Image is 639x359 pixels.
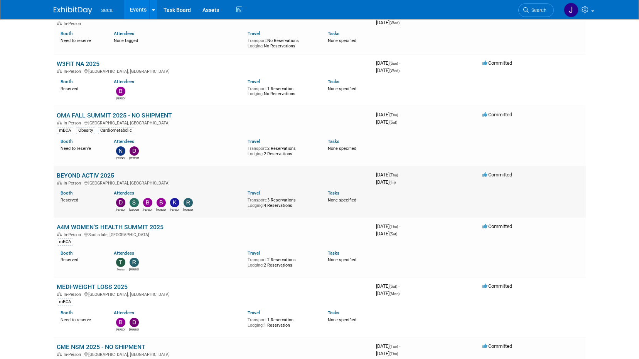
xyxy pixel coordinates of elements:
img: Bob Surface [157,198,166,207]
a: Booth [61,310,72,315]
span: Search [529,7,546,13]
a: Tasks [328,250,339,256]
div: Reserved [61,256,103,263]
img: In-Person Event [57,121,62,124]
a: Travel [248,31,260,36]
div: [GEOGRAPHIC_DATA], [GEOGRAPHIC_DATA] [57,68,370,74]
img: Kyle Toscano [170,198,179,207]
span: [DATE] [376,343,400,349]
span: - [398,283,400,289]
div: Need to reserve [61,144,103,151]
a: Attendees [114,310,134,315]
span: Committed [482,172,512,178]
img: Nina Crowley [116,146,125,156]
span: Lodging: [248,44,264,49]
a: Attendees [114,250,134,256]
span: None specified [328,257,356,262]
img: Rachel Jordan [130,258,139,267]
div: Kyle Toscano [170,207,179,212]
span: In-Person [64,232,83,237]
span: In-Person [64,69,83,74]
span: (Tue) [389,344,398,349]
span: In-Person [64,352,83,357]
div: Danielle Decker [129,156,139,160]
div: Need to reserve [61,37,103,44]
span: (Fri) [389,180,396,185]
img: Rachel Jordan [184,198,193,207]
span: (Thu) [389,173,398,177]
span: None specified [328,38,356,43]
div: 1 Reservation No Reservations [248,85,316,97]
div: Tessa Schwikerath [116,267,125,272]
span: In-Person [64,121,83,126]
span: - [399,343,400,349]
div: Nina Crowley [116,156,125,160]
span: [DATE] [376,283,400,289]
div: Reserved [61,196,103,203]
a: CME NSM 2025 - NO SHIPMENT [57,343,145,351]
a: Attendees [114,190,134,196]
span: [DATE] [376,112,400,117]
span: (Sat) [389,120,397,124]
span: Transport: [248,257,267,262]
div: 1 Reservation 1 Reservation [248,316,316,328]
span: In-Person [64,21,83,26]
span: [DATE] [376,172,400,178]
img: Danielle Decker [130,146,139,156]
img: Tessa Schwikerath [116,258,125,267]
span: [DATE] [376,119,397,125]
div: Cardiometabolic [98,127,134,134]
a: Tasks [328,190,339,196]
span: [DATE] [376,179,396,185]
a: Travel [248,250,260,256]
span: [DATE] [376,351,398,356]
span: - [399,112,400,117]
a: Tasks [328,139,339,144]
span: [DATE] [376,67,400,73]
span: Transport: [248,86,267,91]
span: Committed [482,223,512,229]
a: Attendees [114,139,134,144]
a: Search [518,3,554,17]
img: Duane Jones [116,198,125,207]
a: Attendees [114,79,134,84]
span: None specified [328,146,356,151]
img: In-Person Event [57,181,62,185]
a: Travel [248,310,260,315]
img: Bobby Ison [116,318,125,327]
span: [DATE] [376,60,400,66]
a: W3FIT NA 2025 [57,60,99,67]
div: [GEOGRAPHIC_DATA], [GEOGRAPHIC_DATA] [57,119,370,126]
span: (Thu) [389,113,398,117]
span: (Sun) [389,61,398,65]
div: Duane Jones [129,327,139,332]
div: mBCA [57,238,73,245]
div: [GEOGRAPHIC_DATA], [GEOGRAPHIC_DATA] [57,179,370,186]
span: Committed [482,343,512,349]
span: None specified [328,317,356,322]
div: [GEOGRAPHIC_DATA], [GEOGRAPHIC_DATA] [57,291,370,297]
span: Transport: [248,198,267,203]
a: Booth [61,139,72,144]
span: None specified [328,86,356,91]
a: BEYOND ACTIV 2025 [57,172,114,179]
span: - [399,172,400,178]
div: Obesity [76,127,95,134]
img: In-Person Event [57,352,62,356]
span: - [399,60,400,66]
div: 3 Reservations 4 Reservations [248,196,316,208]
div: Scottsdale, [GEOGRAPHIC_DATA] [57,231,370,237]
span: (Thu) [389,225,398,229]
span: (Mon) [389,292,400,296]
span: Committed [482,60,512,66]
img: In-Person Event [57,292,62,296]
span: (Sat) [389,284,397,289]
div: [GEOGRAPHIC_DATA], [GEOGRAPHIC_DATA] [57,351,370,357]
img: In-Person Event [57,69,62,73]
div: mBCA [57,299,73,305]
img: In-Person Event [57,21,62,25]
div: mBCA [57,127,73,134]
div: Reserved [61,85,103,92]
a: Travel [248,79,260,84]
span: [DATE] [376,20,400,25]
